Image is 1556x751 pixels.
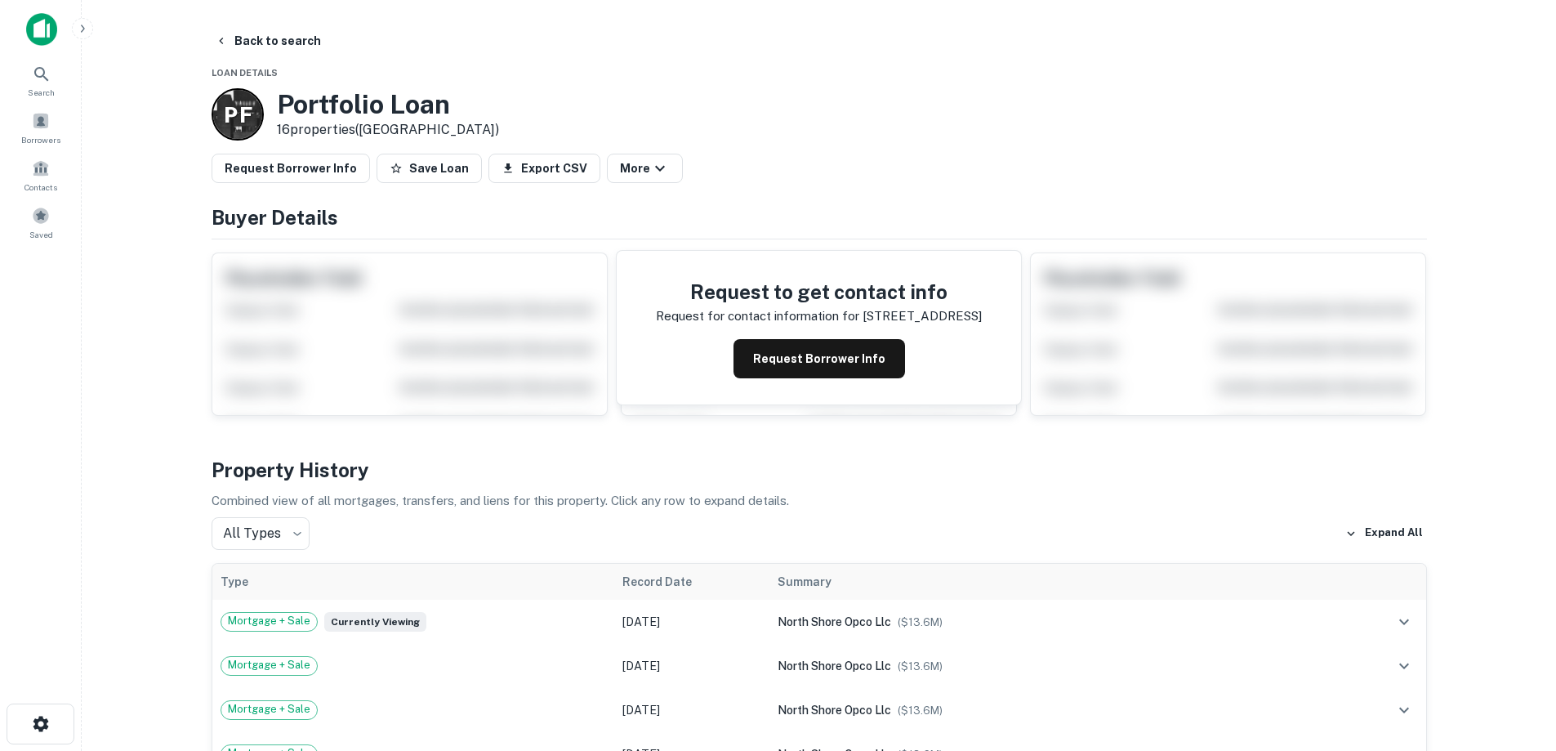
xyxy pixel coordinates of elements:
iframe: Chat Widget [1474,620,1556,699]
h4: Buyer Details [212,203,1427,232]
button: Request Borrower Info [733,339,905,378]
div: All Types [212,517,310,550]
h4: Request to get contact info [656,277,982,306]
button: More [607,154,683,183]
p: P F [224,99,251,131]
span: ($ 13.6M ) [898,616,943,628]
span: ($ 13.6M ) [898,660,943,673]
button: expand row [1390,696,1418,724]
span: ($ 13.6M ) [898,704,943,717]
button: Save Loan [377,154,482,183]
span: Mortgage + Sale [221,701,317,717]
p: Request for contact information for [656,306,859,326]
th: Record Date [614,564,769,600]
th: Summary [769,564,1346,600]
th: Type [212,564,614,600]
h3: Portfolio Loan [277,89,499,120]
span: Saved [29,228,53,241]
h4: Property History [212,455,1427,485]
a: Borrowers [5,105,77,150]
span: Loan Details [212,68,278,78]
a: Saved [5,200,77,244]
span: Mortgage + Sale [221,657,317,673]
td: [DATE] [614,600,769,644]
button: expand row [1390,652,1418,680]
span: Mortgage + Sale [221,613,317,629]
span: Contacts [25,181,57,194]
img: capitalize-icon.png [26,13,57,46]
span: north shore opco llc [778,659,891,673]
a: P F [212,88,264,141]
p: Combined view of all mortgages, transfers, and liens for this property. Click any row to expand d... [212,491,1427,511]
td: [DATE] [614,644,769,688]
span: north shore opco llc [778,704,891,717]
td: [DATE] [614,688,769,732]
span: Borrowers [21,133,60,146]
a: Contacts [5,153,77,197]
button: Export CSV [488,154,600,183]
span: north shore opco llc [778,615,891,628]
button: Request Borrower Info [212,154,370,183]
p: 16 properties ([GEOGRAPHIC_DATA]) [277,120,499,140]
span: Currently viewing [324,612,426,632]
a: Search [5,58,77,102]
span: Search [28,86,55,99]
p: [STREET_ADDRESS] [863,306,982,326]
button: Back to search [208,26,328,56]
button: expand row [1390,608,1418,636]
button: Expand All [1341,521,1427,546]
